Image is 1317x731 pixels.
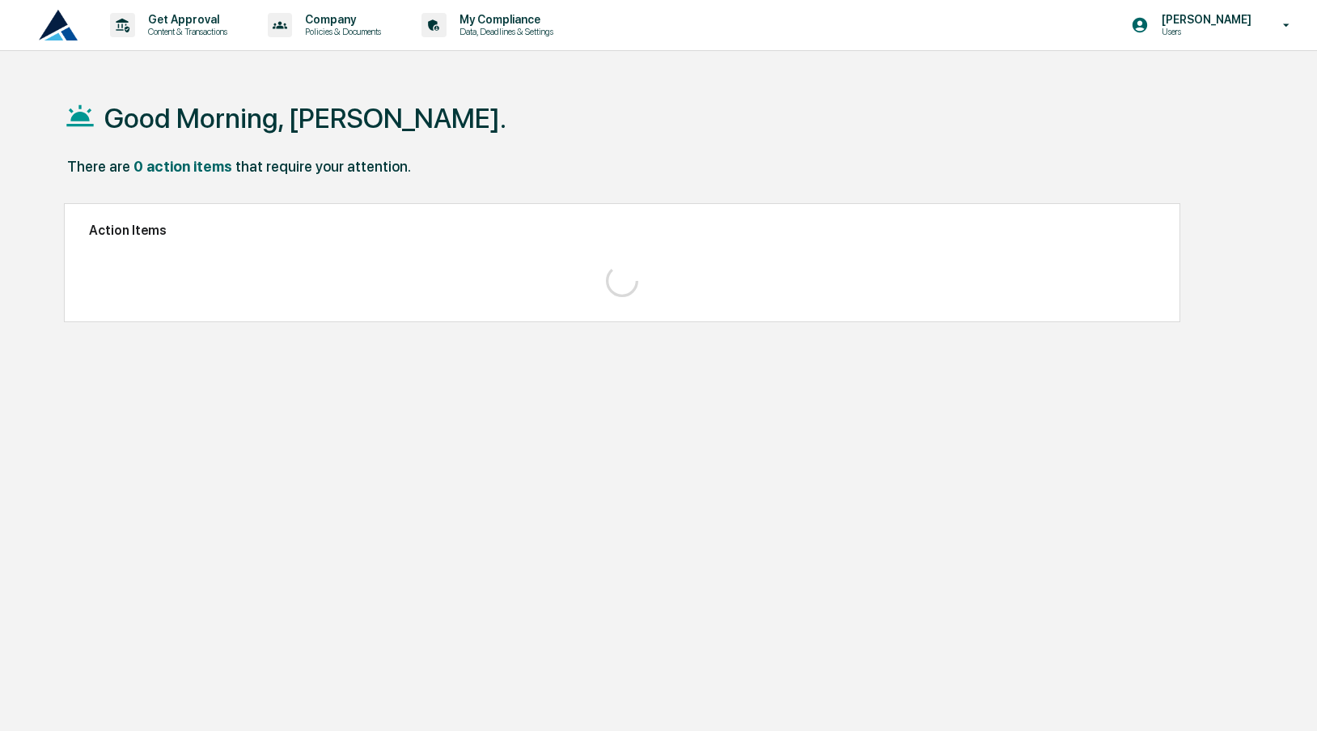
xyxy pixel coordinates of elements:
h1: Good Morning, [PERSON_NAME]. [104,102,506,134]
p: Get Approval [135,13,235,26]
p: Company [292,13,389,26]
img: logo [39,10,78,40]
p: Data, Deadlines & Settings [447,26,561,37]
p: Users [1149,26,1260,37]
div: that require your attention. [235,158,411,175]
p: [PERSON_NAME] [1149,13,1260,26]
div: There are [67,158,130,175]
p: Content & Transactions [135,26,235,37]
div: 0 action items [133,158,232,175]
p: My Compliance [447,13,561,26]
p: Policies & Documents [292,26,389,37]
h2: Action Items [89,223,1156,238]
